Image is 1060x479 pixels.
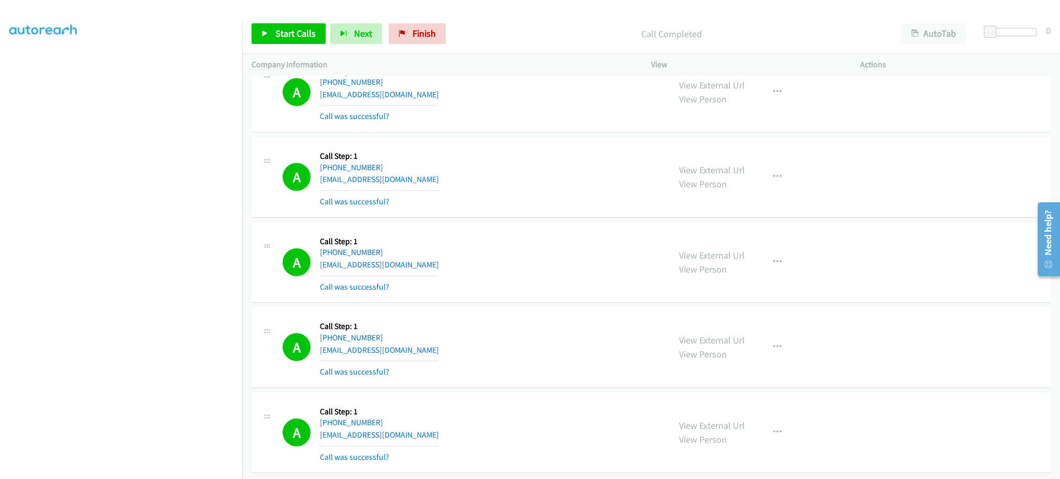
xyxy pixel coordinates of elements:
iframe: Resource Center [1030,198,1060,280]
a: Call was successful? [320,452,389,462]
a: [EMAIL_ADDRESS][DOMAIN_NAME] [320,430,439,440]
a: [EMAIL_ADDRESS][DOMAIN_NAME] [320,89,439,99]
a: Start Calls [252,23,326,44]
a: View Person [679,348,727,360]
a: [EMAIL_ADDRESS][DOMAIN_NAME] [320,260,439,270]
a: [PHONE_NUMBER] [320,417,383,427]
a: Call was successful? [320,282,389,292]
a: [EMAIL_ADDRESS][DOMAIN_NAME] [320,174,439,184]
a: View Person [679,433,727,445]
a: View External Url [679,334,745,346]
h5: Call Step: 1 [320,236,439,247]
a: View External Url [679,249,745,261]
a: [EMAIL_ADDRESS][DOMAIN_NAME] [320,345,439,355]
span: Next [354,27,372,39]
p: Actions [860,58,1051,71]
a: [PHONE_NUMBER] [320,247,383,257]
h1: A [283,78,311,106]
span: Start Calls [275,27,316,39]
a: View External Url [679,164,745,176]
a: Call was successful? [320,111,389,121]
button: Next [330,23,382,44]
a: Call was successful? [320,197,389,206]
a: View Person [679,263,727,275]
p: View [651,58,842,71]
div: Delay between calls (in seconds) [989,28,1037,36]
a: View Person [679,93,727,105]
h1: A [283,418,311,446]
a: [PHONE_NUMBER] [320,162,383,172]
span: Finish [413,27,436,39]
a: View Person [679,178,727,190]
p: Call Completed [460,27,883,41]
a: [PHONE_NUMBER] [320,333,383,342]
p: Company Information [252,58,632,71]
h5: Call Step: 1 [320,151,439,161]
a: Finish [389,23,446,44]
h1: A [283,333,311,361]
a: [PHONE_NUMBER] [320,77,383,87]
a: Call was successful? [320,367,389,377]
a: View External Url [679,79,745,91]
div: 0 [1046,23,1051,37]
button: AutoTab [902,23,966,44]
h5: Call Step: 1 [320,321,439,332]
h1: A [283,248,311,276]
a: View External Url [679,420,745,431]
h1: A [283,163,311,191]
h5: Call Step: 1 [320,407,439,417]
